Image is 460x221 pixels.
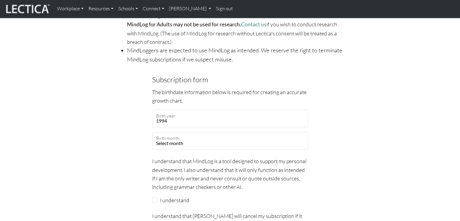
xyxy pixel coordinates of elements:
[86,2,116,15] a: Resources
[160,196,189,204] label: I understand
[127,21,241,28] a: MindLog for Adults may not be used for research.
[127,46,343,64] li: MindLoggers are expected to use MindLog as intended. We reserve the right to terminate MindLog su...
[55,2,86,15] a: Workplace
[152,88,308,105] p: The birthdate information below is required for creating an accurate growth chart.
[152,157,308,191] p: I understand that MindLog is a tool designed to support my personal development. I also understan...
[140,2,167,15] a: Connect
[241,21,266,28] a: Contact us
[167,2,214,15] a: [PERSON_NAME]
[116,2,140,15] a: Schools
[214,2,235,15] a: Sign out
[152,74,208,85] legend: Subscription form
[5,3,50,15] img: lecticalive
